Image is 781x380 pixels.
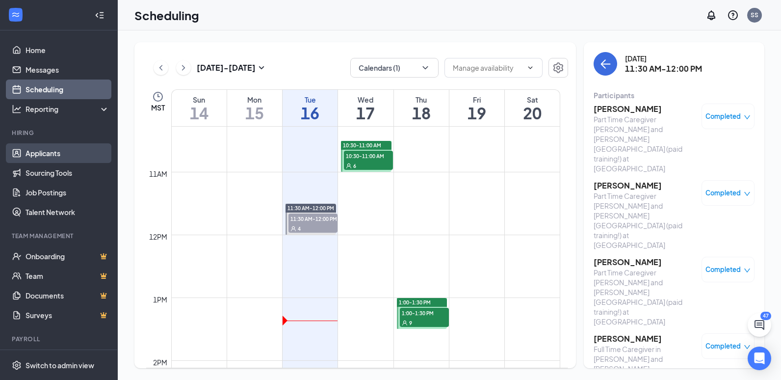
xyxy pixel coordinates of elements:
[298,225,301,232] span: 4
[705,188,741,198] span: Completed
[151,357,169,368] div: 2pm
[179,62,188,74] svg: ChevronRight
[350,58,439,78] button: Calendars (1)ChevronDown
[12,335,107,343] div: Payroll
[705,265,741,274] span: Completed
[26,266,109,286] a: TeamCrown
[505,90,560,126] a: September 20, 2025
[505,105,560,121] h1: 20
[751,11,758,19] div: SS
[449,95,504,105] div: Fri
[400,308,449,318] span: 1:00-1:30 PM
[26,163,109,183] a: Sourcing Tools
[256,62,267,74] svg: SmallChevronDown
[338,90,393,126] a: September 17, 2025
[346,163,352,169] svg: User
[760,312,771,320] div: 47
[625,63,702,74] h3: 11:30 AM-12:00 PM
[172,105,227,121] h1: 14
[594,90,755,100] div: Participants
[26,143,109,163] a: Applicants
[594,268,697,326] div: Part Time Caregiver [PERSON_NAME] and [PERSON_NAME][GEOGRAPHIC_DATA] (paid training!) at [GEOGRAP...
[290,226,296,232] svg: User
[548,58,568,78] button: Settings
[26,360,94,370] div: Switch to admin view
[409,320,412,326] span: 9
[197,62,256,73] h3: [DATE] - [DATE]
[453,62,522,73] input: Manage availability
[283,105,338,121] h1: 16
[11,10,21,20] svg: WorkstreamLogo
[594,257,697,268] h3: [PERSON_NAME]
[343,142,381,149] span: 10:30-11:00 AM
[594,104,697,114] h3: [PERSON_NAME]
[26,305,109,325] a: SurveysCrown
[449,105,504,121] h1: 19
[594,191,697,250] div: Part Time Caregiver [PERSON_NAME] and [PERSON_NAME][GEOGRAPHIC_DATA] (paid training!) at [GEOGRAP...
[552,62,564,74] svg: Settings
[95,10,104,20] svg: Collapse
[338,95,393,105] div: Wed
[394,95,449,105] div: Thu
[12,232,107,240] div: Team Management
[227,105,282,121] h1: 15
[625,54,702,63] div: [DATE]
[705,111,741,121] span: Completed
[12,129,107,137] div: Hiring
[172,95,227,105] div: Sun
[134,7,199,24] h1: Scheduling
[152,91,164,103] svg: Clock
[26,40,109,60] a: Home
[748,347,771,370] div: Open Intercom Messenger
[154,60,168,75] button: ChevronLeft
[147,231,169,242] div: 12pm
[394,90,449,126] a: September 18, 2025
[147,168,169,179] div: 11am
[283,90,338,126] a: September 16, 2025
[599,58,611,70] svg: ArrowLeft
[727,9,739,21] svg: QuestionInfo
[26,183,109,202] a: Job Postings
[594,114,697,173] div: Part Time Caregiver [PERSON_NAME] and [PERSON_NAME][GEOGRAPHIC_DATA] (paid training!) at [GEOGRAP...
[744,267,751,274] span: down
[744,114,751,121] span: down
[26,202,109,222] a: Talent Network
[744,344,751,351] span: down
[344,151,393,161] span: 10:30-11:00 AM
[402,320,408,326] svg: User
[287,205,334,212] span: 11:30 AM-12:00 PM
[594,52,617,76] button: back-button
[26,80,109,99] a: Scheduling
[754,319,765,331] svg: ChatActive
[594,180,697,191] h3: [PERSON_NAME]
[288,214,338,223] span: 11:30 AM-12:00 PM
[505,95,560,105] div: Sat
[26,60,109,80] a: Messages
[227,95,282,105] div: Mon
[26,286,109,305] a: DocumentsCrown
[12,104,22,114] svg: Analysis
[26,104,110,114] div: Reporting
[748,313,771,337] button: ChatActive
[399,299,431,306] span: 1:00-1:30 PM
[449,90,504,126] a: September 19, 2025
[526,64,534,72] svg: ChevronDown
[594,333,697,344] h3: [PERSON_NAME]
[26,246,109,266] a: OnboardingCrown
[176,60,191,75] button: ChevronRight
[353,163,356,169] span: 6
[420,63,430,73] svg: ChevronDown
[12,360,22,370] svg: Settings
[338,105,393,121] h1: 17
[705,9,717,21] svg: Notifications
[151,103,165,112] span: MST
[705,341,741,351] span: Completed
[744,190,751,197] span: down
[172,90,227,126] a: September 14, 2025
[283,95,338,105] div: Tue
[156,62,166,74] svg: ChevronLeft
[394,105,449,121] h1: 18
[151,294,169,305] div: 1pm
[227,90,282,126] a: September 15, 2025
